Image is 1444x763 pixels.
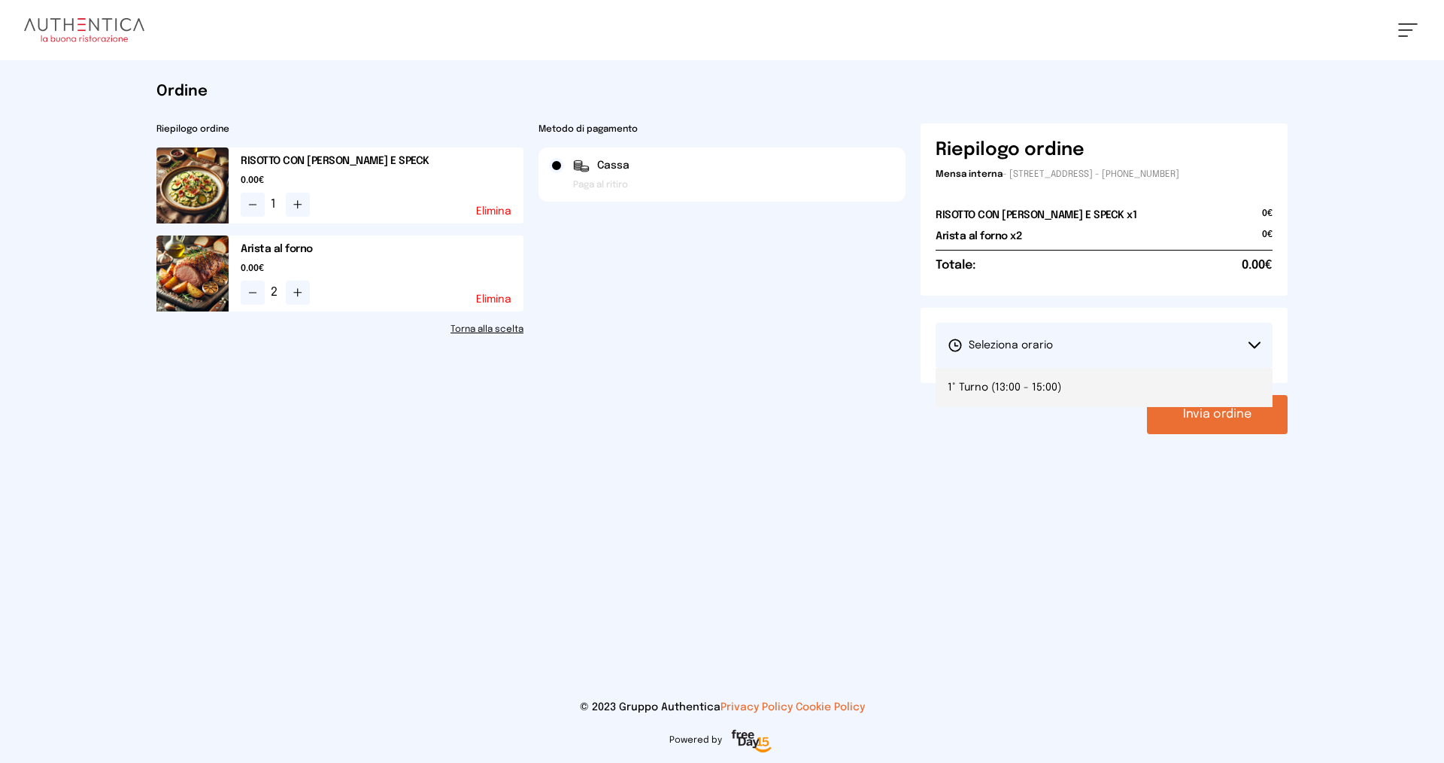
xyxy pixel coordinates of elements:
[1147,395,1288,434] button: Invia ordine
[948,338,1053,353] span: Seleziona orario
[728,727,775,757] img: logo-freeday.3e08031.png
[948,380,1061,395] span: 1° Turno (13:00 - 15:00)
[796,702,865,713] a: Cookie Policy
[24,700,1420,715] p: © 2023 Gruppo Authentica
[669,734,722,746] span: Powered by
[720,702,793,713] a: Privacy Policy
[936,323,1273,368] button: Seleziona orario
